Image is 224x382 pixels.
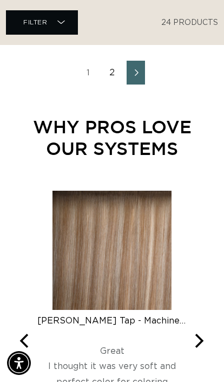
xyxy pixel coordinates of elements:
div: [PERSON_NAME] Tap - Machine Weft [37,315,186,326]
nav: Pagination [5,61,219,85]
div: Great [37,346,186,357]
span: 24 products [161,19,218,27]
a: Page 1 [79,61,97,85]
a: [PERSON_NAME] Tap - Machine Weft [37,306,186,326]
span: Filter [23,19,48,25]
img: Victoria Root Tap - Machine Weft [52,191,172,310]
a: Next page [127,61,145,85]
button: Next [187,329,210,353]
iframe: Chat Widget [170,330,224,382]
button: Previous [14,329,37,353]
a: Page 2 [103,61,121,85]
div: Accessibility Menu [7,351,31,375]
div: WHY PROS LOVE OUR SYSTEMS [14,116,210,159]
summary: Filter [6,10,78,35]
